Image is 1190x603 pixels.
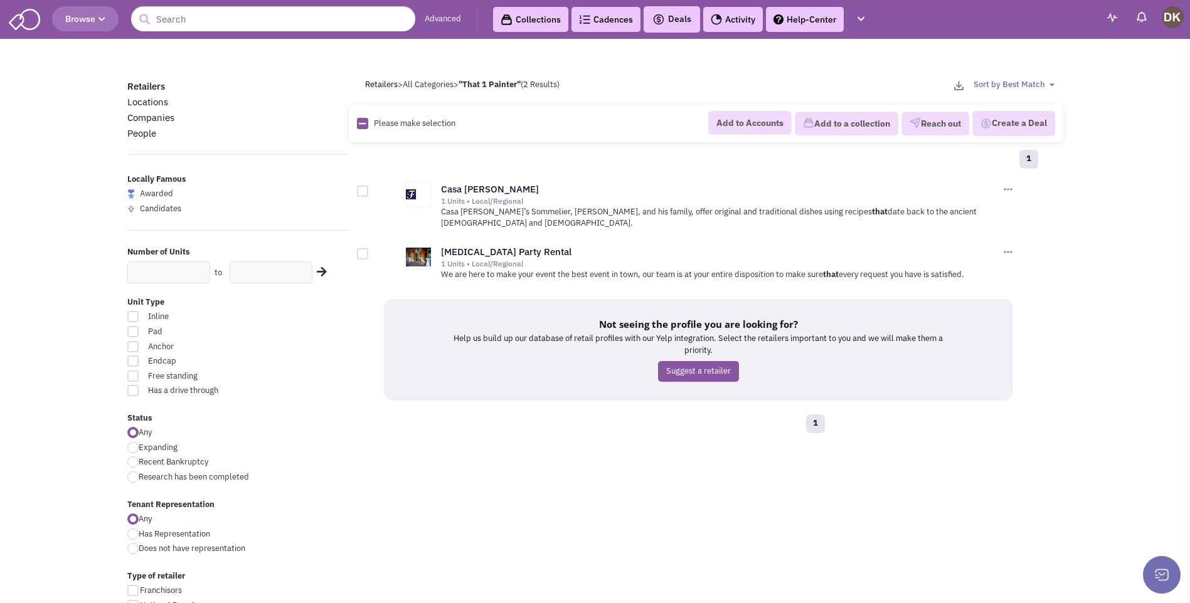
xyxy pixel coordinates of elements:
label: Number of Units [127,246,349,258]
span: Any [139,513,152,524]
span: Please make selection [374,118,455,128]
a: [MEDICAL_DATA] Party Rental [441,246,571,258]
span: Recent Bankruptcy [139,456,208,467]
span: Does not have representation [139,543,245,553]
button: Create a Deal [972,111,1055,136]
a: 1 [1019,150,1038,169]
a: Activity [703,7,763,32]
span: Has Representation [139,528,210,539]
a: Retailers [127,80,165,92]
span: Anchor [140,341,279,353]
div: 1 Units • Local/Regional [441,259,1001,269]
img: download-2-24.png [954,81,964,90]
img: Rectangle.png [357,118,368,129]
img: SmartAdmin [9,6,40,30]
h5: Not seeing the profile you are looking for? [447,318,950,330]
span: Awarded [140,188,173,199]
a: Advanced [425,13,461,25]
label: Unit Type [127,296,349,308]
span: All Categories (2 Results) [403,79,560,90]
p: Help us build up our database of retail profiles with our Yelp integration. Select the retailers ... [447,333,950,356]
label: Type of retailer [127,570,349,582]
a: Retailers [365,79,398,90]
span: Has a drive through [140,385,279,397]
button: Browse [52,6,119,31]
img: icon-collection-lavender-black.svg [501,14,513,26]
img: icon-deals.svg [652,12,665,27]
button: Deals [649,11,695,28]
label: Tenant Representation [127,499,349,511]
a: Cadences [571,7,640,32]
span: Research has been completed [139,471,249,482]
b: "That 1 Painter" [459,79,521,90]
span: Deals [652,13,691,24]
span: Candidates [140,203,181,214]
span: Expanding [139,442,178,453]
span: Free standing [140,370,279,382]
p: Casa [PERSON_NAME]’s Sommelier, [PERSON_NAME], and his family, offer original and traditional dis... [441,206,1015,229]
a: Casa [PERSON_NAME] [441,183,539,195]
img: locallyfamous-largeicon.png [127,189,135,199]
button: Add to a collection [795,112,898,135]
button: Reach out [901,112,969,135]
img: VectorPaper_Plane.png [910,117,921,128]
p: We are here to make your event the best event in town, our team is at your entire disposition to ... [441,269,1015,281]
span: Browse [65,13,105,24]
img: Donnie Keller [1162,6,1184,28]
a: People [127,127,156,139]
a: Collections [493,7,568,32]
span: Any [139,427,152,438]
b: that [823,269,839,280]
input: Search [131,6,415,31]
a: 1 [806,414,825,433]
img: help.png [773,14,784,24]
a: Help-Center [766,7,844,32]
span: Endcap [140,355,279,367]
img: Deal-Dollar.png [980,117,992,130]
label: Status [127,412,349,424]
img: locallyfamous-upvote.png [127,205,135,212]
b: that [872,206,888,217]
img: Cadences_logo.png [579,15,590,24]
a: Suggest a retailer [658,361,739,382]
span: Pad [140,326,279,338]
span: > [454,79,459,90]
span: Inline [140,311,279,323]
img: Activity.png [711,14,722,25]
div: 1 Units • Local/Regional [441,196,1001,206]
a: Locations [127,96,168,108]
label: to [215,267,222,279]
span: Franchisors [140,585,182,595]
div: Search Nearby [309,264,329,280]
span: > [398,79,403,90]
button: Add to Accounts [708,111,792,135]
a: Companies [127,112,174,123]
img: icon-collection-lavender.png [803,117,814,128]
label: Locally Famous [127,174,349,186]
